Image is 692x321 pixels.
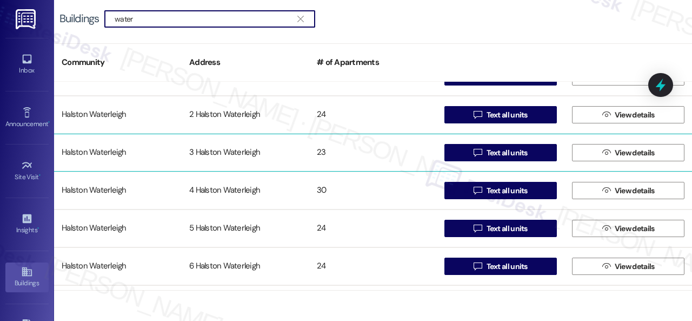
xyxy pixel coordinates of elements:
[602,148,610,157] i: 
[5,156,49,186] a: Site Visit •
[54,218,182,239] div: Halston Waterleigh
[16,9,38,29] img: ResiDesk Logo
[602,262,610,271] i: 
[572,182,684,199] button: View details
[182,256,309,277] div: 6 Halston Waterleigh
[474,224,482,233] i: 
[474,110,482,119] i: 
[487,223,528,234] span: Text all units
[54,49,182,76] div: Community
[615,147,655,159] span: View details
[182,142,309,163] div: 3 Halston Waterleigh
[182,218,309,239] div: 5 Halston Waterleigh
[487,147,528,159] span: Text all units
[182,49,309,76] div: Address
[487,261,528,272] span: Text all units
[572,106,684,123] button: View details
[182,104,309,126] div: 2 Halston Waterleigh
[615,109,655,121] span: View details
[602,186,610,195] i: 
[602,110,610,119] i: 
[444,106,557,123] button: Text all units
[54,256,182,277] div: Halston Waterleigh
[54,104,182,126] div: Halston Waterleigh
[572,144,684,161] button: View details
[615,223,655,234] span: View details
[572,258,684,275] button: View details
[59,13,99,24] div: Buildings
[54,180,182,201] div: Halston Waterleigh
[5,50,49,79] a: Inbox
[297,15,303,23] i: 
[444,144,557,161] button: Text all units
[309,180,437,201] div: 30
[48,119,50,126] span: •
[115,11,292,27] input: Search by building address
[487,109,528,121] span: Text all units
[474,262,482,271] i: 
[572,220,684,237] button: View details
[487,185,528,196] span: Text all units
[474,186,482,195] i: 
[39,172,41,179] span: •
[309,142,437,163] div: 23
[474,148,482,157] i: 
[615,261,655,272] span: View details
[5,209,49,239] a: Insights •
[444,220,557,237] button: Text all units
[54,142,182,163] div: Halston Waterleigh
[182,180,309,201] div: 4 Halston Waterleigh
[615,185,655,196] span: View details
[309,104,437,126] div: 24
[602,224,610,233] i: 
[309,49,437,76] div: # of Apartments
[37,225,39,232] span: •
[444,258,557,275] button: Text all units
[444,182,557,199] button: Text all units
[292,11,309,27] button: Clear text
[309,218,437,239] div: 24
[309,256,437,277] div: 24
[5,263,49,292] a: Buildings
